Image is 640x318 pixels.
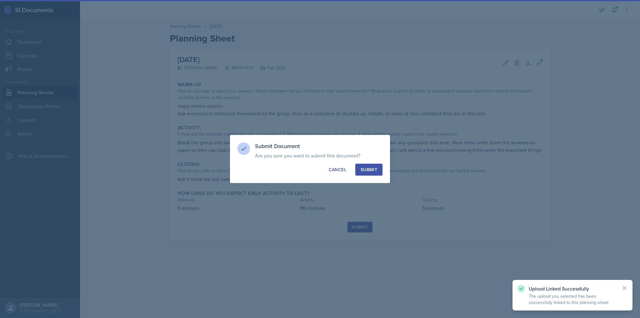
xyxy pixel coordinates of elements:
[355,164,382,176] button: Submit
[529,293,616,306] p: The upload you selected has been successfully linked to this planning sheet
[323,164,352,176] button: Cancel
[255,142,382,150] h3: Submit Document
[361,166,377,173] div: Submit
[329,166,346,173] div: Cancel
[255,152,382,159] p: Are you sure you want to submit this document?
[529,286,616,292] p: Upload Linked Successfully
